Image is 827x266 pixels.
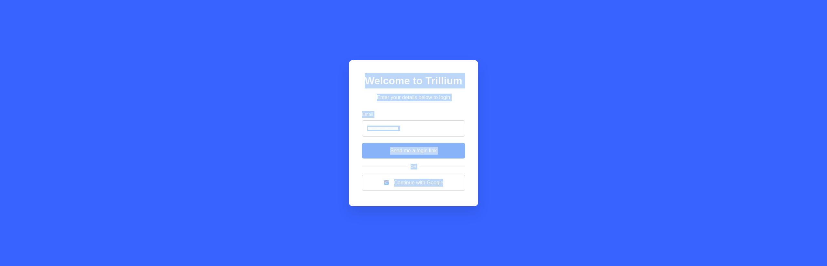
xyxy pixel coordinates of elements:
label: Email [362,111,465,118]
h1: Welcome to Trillium [362,73,465,88]
p: Enter your details below to login [362,94,465,101]
img: google logo [384,180,389,185]
button: Send me a login link [362,143,465,159]
span: Or [408,164,419,169]
button: Continue with Google [362,175,465,191]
